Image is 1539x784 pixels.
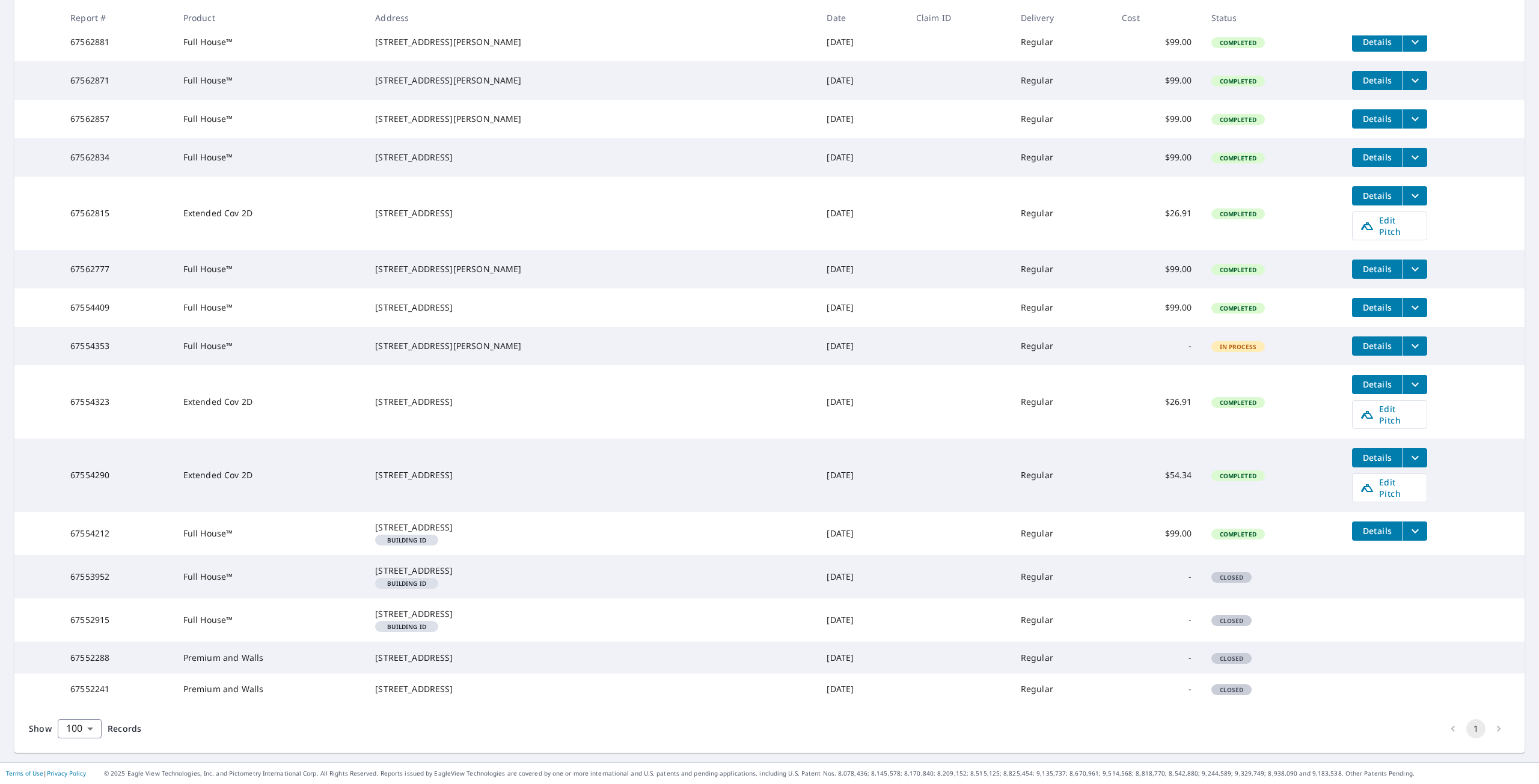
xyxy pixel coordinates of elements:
[1011,23,1112,61] td: Regular
[174,598,366,642] td: Full House™
[1213,685,1251,694] span: Closed
[1011,512,1112,555] td: Regular
[1359,151,1395,163] span: Details
[174,177,366,250] td: Extended Cov 2D
[1112,598,1201,642] td: -
[61,673,174,705] td: 67552241
[1403,521,1427,541] button: filesDropdownBtn-67554212
[61,327,174,365] td: 67554353
[1352,400,1427,429] a: Edit Pitch
[375,652,807,664] div: [STREET_ADDRESS]
[375,113,807,125] div: [STREET_ADDRESS][PERSON_NAME]
[375,608,807,620] div: [STREET_ADDRESS]
[1352,186,1403,205] button: detailsBtn-67562815
[817,673,906,705] td: [DATE]
[817,512,906,555] td: [DATE]
[1359,525,1395,536] span: Details
[817,365,906,439] td: [DATE]
[58,712,102,746] div: 100
[174,673,366,705] td: Premium and Walls
[817,288,906,327] td: [DATE]
[1011,365,1112,439] td: Regular
[174,288,366,327] td: Full House™
[1011,61,1112,100] td: Regular
[61,288,174,327] td: 67554409
[1403,336,1427,356] button: filesDropdownBtn-67554353
[1359,113,1395,124] span: Details
[1352,448,1403,467] button: detailsBtn-67554290
[1112,23,1201,61] td: $99.00
[1213,616,1251,625] span: Closed
[61,439,174,512] td: 67554290
[817,250,906,288] td: [DATE]
[375,565,807,577] div: [STREET_ADDRESS]
[174,439,366,512] td: Extended Cov 2D
[1352,260,1403,279] button: detailsBtn-67562777
[387,624,426,630] em: Building ID
[1213,154,1264,162] span: Completed
[1352,375,1403,394] button: detailsBtn-67554323
[1112,512,1201,555] td: $99.00
[174,61,366,100] td: Full House™
[174,642,366,673] td: Premium and Walls
[1352,298,1403,317] button: detailsBtn-67554409
[1213,342,1264,351] span: In Process
[1011,250,1112,288] td: Regular
[1112,177,1201,250] td: $26.91
[1213,573,1251,582] span: Closed
[1112,365,1201,439] td: $26.91
[1213,304,1264,312] span: Completed
[174,100,366,138] td: Full House™
[174,250,366,288] td: Full House™
[1360,214,1419,237] span: Edit Pitch
[1213,210,1264,218] span: Completed
[174,138,366,177] td: Full House™
[61,642,174,673] td: 67552288
[817,598,906,642] td: [DATE]
[61,555,174,598] td: 67553952
[1112,673,1201,705] td: -
[1352,473,1427,502] a: Edit Pitch
[61,61,174,100] td: 67562871
[1112,642,1201,673] td: -
[1112,61,1201,100] td: $99.00
[61,512,174,555] td: 67554212
[1213,530,1264,538] span: Completed
[817,138,906,177] td: [DATE]
[1352,32,1403,52] button: detailsBtn-67562881
[1213,77,1264,85] span: Completed
[375,396,807,408] div: [STREET_ADDRESS]
[1403,298,1427,317] button: filesDropdownBtn-67554409
[375,263,807,275] div: [STREET_ADDRESS][PERSON_NAME]
[387,580,426,586] em: Building ID
[61,138,174,177] td: 67562834
[1213,398,1264,407] span: Completed
[817,327,906,365] td: [DATE]
[1403,71,1427,90] button: filesDropdownBtn-67562871
[375,74,807,87] div: [STREET_ADDRESS][PERSON_NAME]
[1213,266,1264,274] span: Completed
[61,598,174,642] td: 67552915
[6,769,43,777] a: Terms of Use
[174,327,366,365] td: Full House™
[1359,74,1395,86] span: Details
[1213,472,1264,480] span: Completed
[1112,327,1201,365] td: -
[1359,36,1395,47] span: Details
[1352,211,1427,240] a: Edit Pitch
[174,555,366,598] td: Full House™
[1359,190,1395,201] span: Details
[1403,260,1427,279] button: filesDropdownBtn-67562777
[174,23,366,61] td: Full House™
[1112,250,1201,288] td: $99.00
[174,365,366,439] td: Extended Cov 2D
[104,769,1533,778] p: © 2025 Eagle View Technologies, Inc. and Pictometry International Corp. All Rights Reserved. Repo...
[1011,100,1112,138] td: Regular
[1403,375,1427,394] button: filesDropdownBtn-67554323
[1359,302,1395,313] span: Details
[817,61,906,100] td: [DATE]
[1352,521,1403,541] button: detailsBtn-67554212
[1011,177,1112,250] td: Regular
[817,439,906,512] td: [DATE]
[375,683,807,695] div: [STREET_ADDRESS]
